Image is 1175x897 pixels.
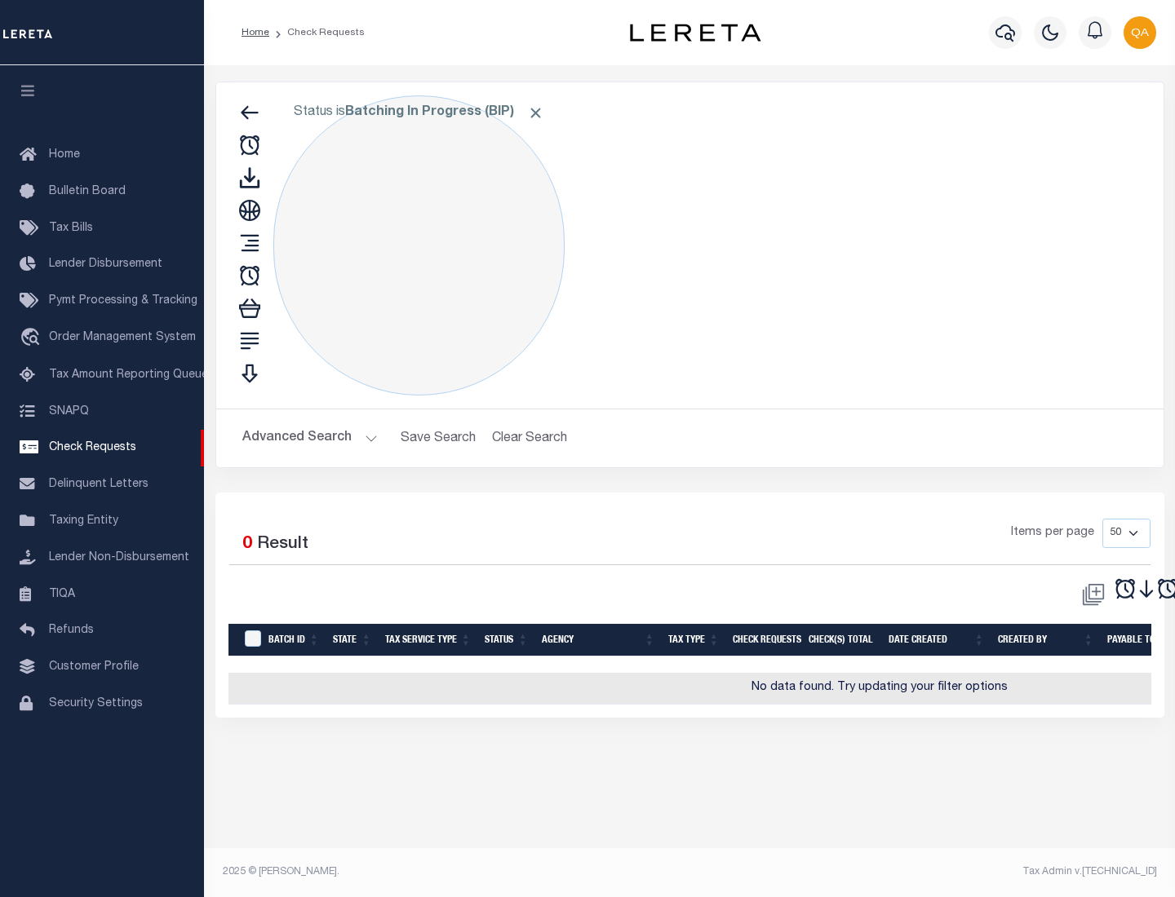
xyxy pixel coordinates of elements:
button: Advanced Search [242,422,378,454]
span: Order Management System [49,332,196,343]
span: Customer Profile [49,661,139,673]
span: Taxing Entity [49,515,118,527]
span: Pymt Processing & Tracking [49,295,197,307]
span: Check Requests [49,442,136,453]
th: Batch Id: activate to sort column ascending [262,624,326,657]
th: Check Requests [726,624,802,657]
th: Tax Service Type: activate to sort column ascending [379,624,478,657]
th: Tax Type: activate to sort column ascending [662,624,726,657]
span: SNAPQ [49,405,89,417]
button: Clear Search [486,422,574,454]
th: Agency: activate to sort column ascending [535,624,662,657]
span: Lender Non-Disbursement [49,552,189,563]
div: Tax Admin v.[TECHNICAL_ID] [702,864,1157,879]
img: svg+xml;base64,PHN2ZyB4bWxucz0iaHR0cDovL3d3dy53My5vcmcvMjAwMC9zdmciIHBvaW50ZXItZXZlbnRzPSJub25lIi... [1124,16,1156,49]
span: Lender Disbursement [49,258,162,270]
span: Items per page [1011,524,1094,542]
span: Delinquent Letters [49,479,149,490]
span: TIQA [49,588,75,599]
th: Status: activate to sort column ascending [478,624,535,657]
th: Created By: activate to sort column ascending [991,624,1101,657]
i: travel_explore [20,328,46,349]
th: State: activate to sort column ascending [326,624,379,657]
span: Tax Bills [49,223,93,234]
th: Date Created: activate to sort column ascending [882,624,991,657]
div: Status is [273,95,565,395]
button: Save Search [391,422,486,454]
span: Tax Amount Reporting Queue [49,369,208,381]
span: Bulletin Board [49,186,126,197]
label: Result [257,532,308,558]
div: 2025 © [PERSON_NAME]. [211,864,690,879]
b: Batching In Progress (BIP) [345,106,544,119]
th: Check(s) Total [802,624,882,657]
li: Check Requests [269,25,365,40]
span: Home [49,149,80,161]
span: Security Settings [49,698,143,709]
span: 0 [242,536,252,553]
a: Home [242,28,269,38]
span: Refunds [49,625,94,636]
img: logo-dark.svg [630,24,760,42]
span: Click to Remove [527,104,544,122]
